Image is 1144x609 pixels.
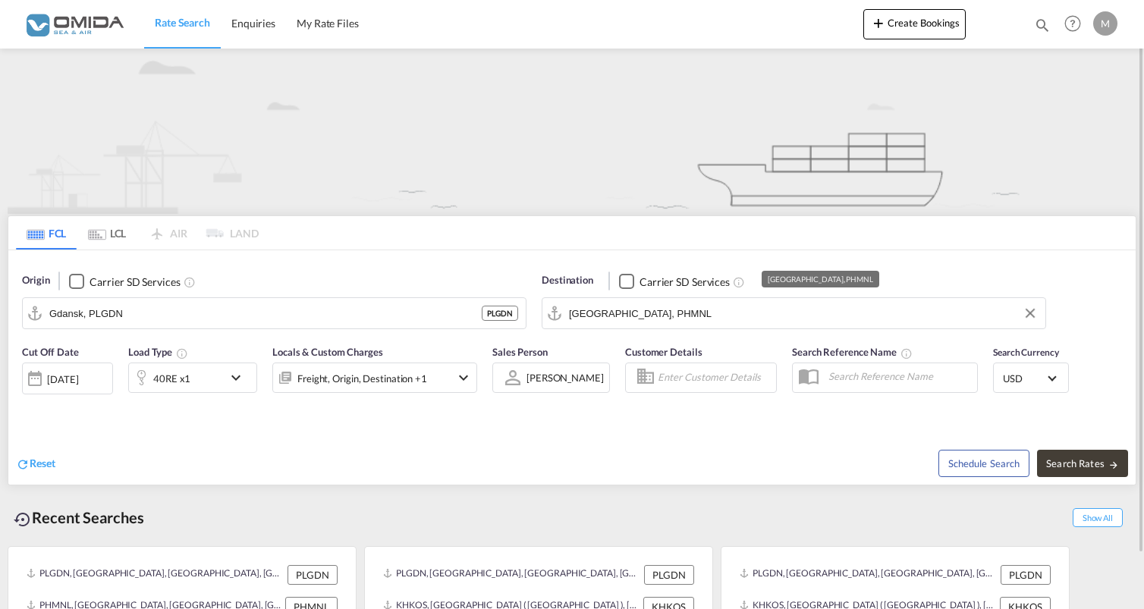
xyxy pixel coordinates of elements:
span: USD [1003,372,1045,385]
md-select: Select Currency: $ USDUnited States Dollar [1001,367,1061,389]
div: PLGDN [288,565,338,585]
div: 40RE x1 [153,368,190,389]
span: Enquiries [231,17,275,30]
img: new-FCL.png [8,49,1136,214]
div: Recent Searches [8,501,150,535]
div: Help [1060,11,1093,38]
span: Rate Search [155,16,210,29]
md-checkbox: Checkbox No Ink [619,273,730,289]
div: PLGDN [644,565,694,585]
div: icon-refreshReset [16,456,55,472]
md-icon: icon-magnify [1034,17,1051,33]
md-select: Sales Person: MARCIN MĄDRY [525,366,605,388]
span: Search Reference Name [792,346,913,358]
div: M [1093,11,1117,36]
input: Search by Port [569,302,1038,325]
div: [PERSON_NAME] [526,372,604,384]
span: Sales Person [492,346,548,358]
span: My Rate Files [297,17,359,30]
md-tab-item: LCL [77,216,137,250]
md-tab-item: FCL [16,216,77,250]
div: Carrier SD Services [90,275,180,290]
img: 459c566038e111ed959c4fc4f0a4b274.png [23,7,125,41]
div: PLGDN [1001,565,1051,585]
div: PLGDN, Gdansk, Poland, Eastern Europe , Europe [383,565,640,585]
md-icon: icon-arrow-right [1108,460,1119,470]
span: Search Rates [1046,457,1119,469]
input: Search Reference Name [821,365,977,388]
div: Freight Origin Destination Factory Stuffingicon-chevron-down [272,363,477,393]
span: Load Type [128,346,188,358]
span: Destination [542,273,593,288]
md-input-container: Gdansk, PLGDN [23,298,526,328]
div: PLGDN [482,306,518,321]
md-checkbox: Checkbox No Ink [69,273,180,289]
span: Reset [30,457,55,469]
button: Clear Input [1019,302,1042,325]
md-pagination-wrapper: Use the left and right arrow keys to navigate between tabs [16,216,259,250]
md-icon: Unchecked: Search for CY (Container Yard) services for all selected carriers.Checked : Search for... [733,276,745,288]
div: [DATE] [47,372,78,386]
md-input-container: Manila, PHMNL [542,298,1045,328]
md-icon: Your search will be saved by the below given name [900,347,913,359]
span: Search Currency [993,347,1059,358]
md-icon: icon-refresh [16,457,30,471]
md-icon: Unchecked: Search for CY (Container Yard) services for all selected carriers.Checked : Search for... [184,276,196,288]
button: Search Ratesicon-arrow-right [1037,450,1128,477]
span: Help [1060,11,1086,36]
button: icon-plus 400-fgCreate Bookings [863,9,966,39]
div: PLGDN, Gdansk, Poland, Eastern Europe , Europe [27,565,284,585]
md-icon: icon-chevron-down [454,369,473,387]
md-icon: icon-plus 400-fg [869,14,888,32]
md-datepicker: Select [22,393,33,413]
span: Show All [1073,508,1123,527]
div: [GEOGRAPHIC_DATA], PHMNL [768,271,873,287]
md-icon: Select multiple loads to view rates [176,347,188,359]
input: Search by Port [49,302,482,325]
span: Locals & Custom Charges [272,346,383,358]
div: Freight Origin Destination Factory Stuffing [297,368,427,389]
input: Enter Customer Details [658,366,772,389]
md-icon: icon-chevron-down [227,369,253,387]
md-icon: icon-backup-restore [14,510,32,529]
div: Carrier SD Services [640,275,730,290]
div: [DATE] [22,363,113,394]
span: Origin [22,273,49,288]
div: 40RE x1icon-chevron-down [128,363,257,393]
button: Note: By default Schedule search will only considerorigin ports, destination ports and cut off da... [938,450,1029,477]
span: Cut Off Date [22,346,79,358]
div: PLGDN, Gdansk, Poland, Eastern Europe , Europe [740,565,997,585]
div: Origin Checkbox No InkUnchecked: Search for CY (Container Yard) services for all selected carrier... [8,250,1136,485]
span: Customer Details [625,346,702,358]
div: icon-magnify [1034,17,1051,39]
